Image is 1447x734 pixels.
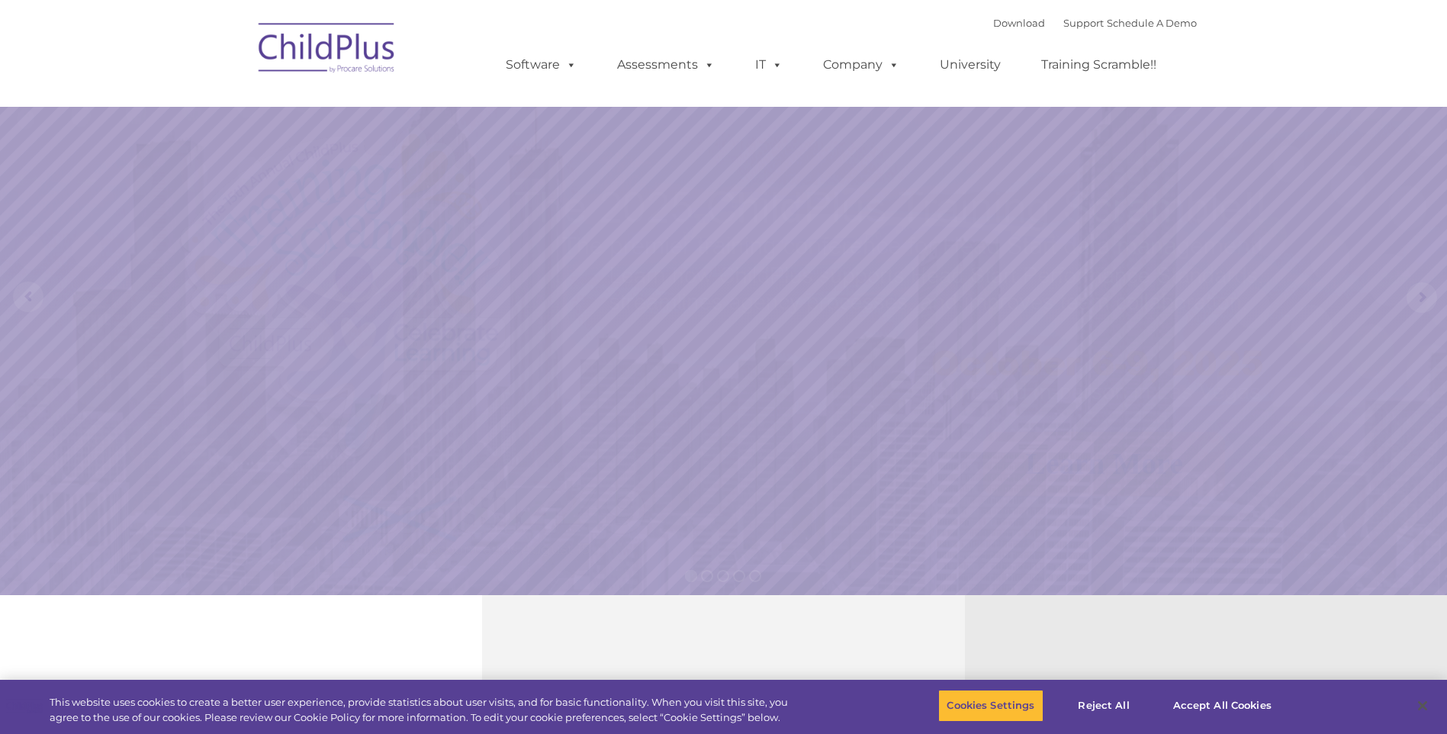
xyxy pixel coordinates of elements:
a: Download [993,17,1045,29]
a: Support [1063,17,1104,29]
button: Reject All [1056,690,1152,722]
a: IT [740,50,798,80]
a: Assessments [602,50,730,80]
a: Learn More [983,432,1225,496]
button: Cookies Settings [938,690,1043,722]
a: University [924,50,1016,80]
a: Software [490,50,592,80]
font: | [993,17,1197,29]
img: ChildPlus by Procare Solutions [251,12,404,89]
button: Close [1406,689,1439,723]
a: Training Scramble!! [1026,50,1172,80]
a: Schedule A Demo [1107,17,1197,29]
a: Company [808,50,915,80]
div: This website uses cookies to create a better user experience, provide statistics about user visit... [50,695,796,725]
button: Accept All Cookies [1165,690,1280,722]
